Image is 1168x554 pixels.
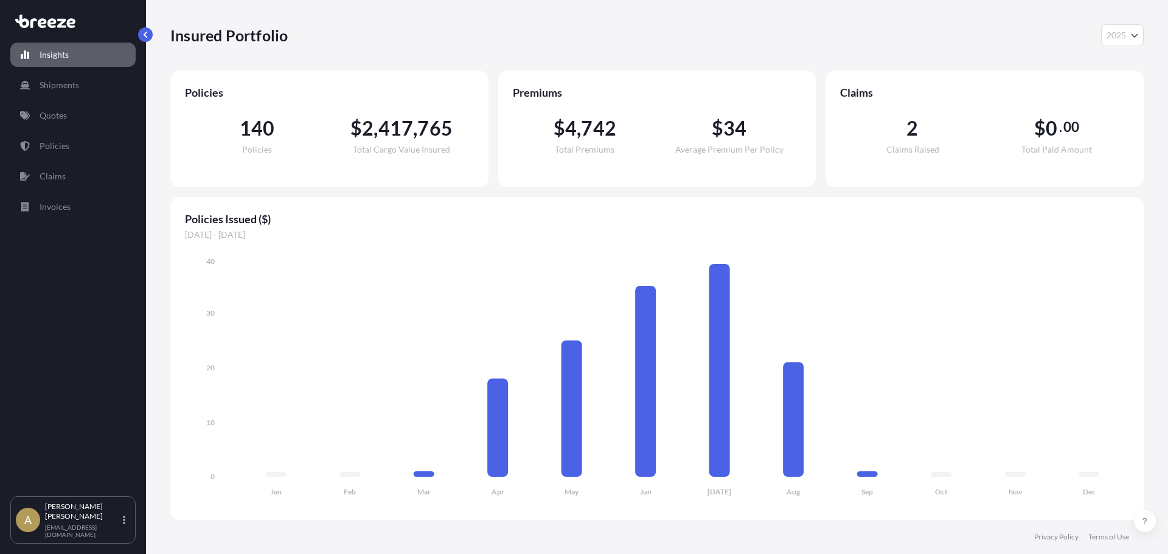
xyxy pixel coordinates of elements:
[185,85,474,100] span: Policies
[40,140,69,152] p: Policies
[555,145,614,154] span: Total Premiums
[1088,532,1129,542] a: Terms of Use
[45,502,120,521] p: [PERSON_NAME] [PERSON_NAME]
[206,418,215,427] tspan: 10
[206,257,215,266] tspan: 40
[723,119,746,138] span: 34
[10,134,136,158] a: Policies
[350,119,362,138] span: $
[861,487,873,496] tspan: Sep
[886,145,939,154] span: Claims Raised
[45,524,120,538] p: [EMAIL_ADDRESS][DOMAIN_NAME]
[581,119,616,138] span: 742
[210,472,215,481] tspan: 0
[185,212,1129,226] span: Policies Issued ($)
[577,119,581,138] span: ,
[374,119,378,138] span: ,
[787,487,801,496] tspan: Aug
[40,49,69,61] p: Insights
[1063,122,1079,132] span: 00
[1021,145,1092,154] span: Total Paid Amount
[1034,532,1079,542] a: Privacy Policy
[242,145,272,154] span: Policies
[40,170,66,182] p: Claims
[206,308,215,317] tspan: 30
[513,85,802,100] span: Premiums
[1083,487,1096,496] tspan: Dec
[10,43,136,67] a: Insights
[10,73,136,97] a: Shipments
[417,119,453,138] span: 765
[565,487,579,496] tspan: May
[1009,487,1023,496] tspan: Nov
[10,103,136,128] a: Quotes
[344,487,356,496] tspan: Feb
[712,119,723,138] span: $
[707,487,731,496] tspan: [DATE]
[675,145,784,154] span: Average Premium Per Policy
[10,164,136,189] a: Claims
[10,195,136,219] a: Invoices
[40,79,79,91] p: Shipments
[906,119,918,138] span: 2
[413,119,417,138] span: ,
[565,119,577,138] span: 4
[240,119,275,138] span: 140
[378,119,414,138] span: 417
[1107,29,1126,41] span: 2025
[40,201,71,213] p: Invoices
[935,487,948,496] tspan: Oct
[24,514,32,526] span: A
[271,487,282,496] tspan: Jan
[417,487,431,496] tspan: Mar
[492,487,504,496] tspan: Apr
[362,119,374,138] span: 2
[206,363,215,372] tspan: 20
[170,26,288,45] p: Insured Portfolio
[1059,122,1062,132] span: .
[1034,119,1046,138] span: $
[640,487,652,496] tspan: Jun
[353,145,450,154] span: Total Cargo Value Insured
[185,229,1129,241] span: [DATE] - [DATE]
[1046,119,1057,138] span: 0
[1101,24,1144,46] button: Year Selector
[40,109,67,122] p: Quotes
[840,85,1129,100] span: Claims
[554,119,565,138] span: $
